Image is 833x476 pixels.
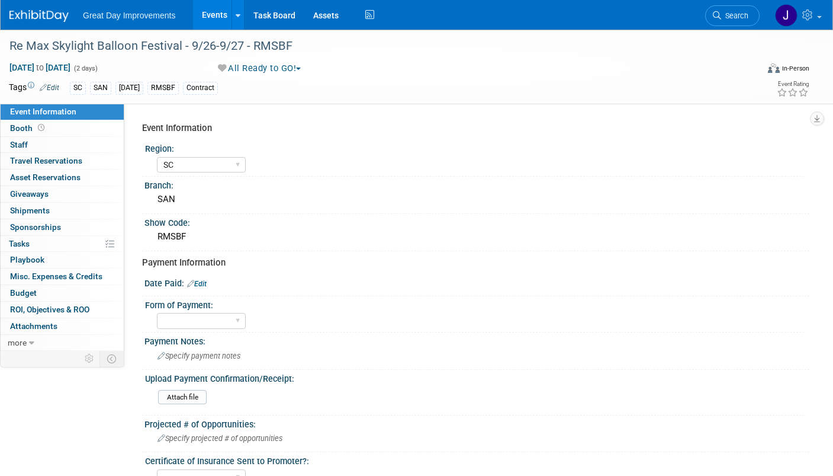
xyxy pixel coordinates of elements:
[721,11,748,20] span: Search
[147,82,179,94] div: RMSBF
[100,351,124,366] td: Toggle Event Tabs
[9,81,59,95] td: Tags
[144,274,809,290] div: Date Paid:
[153,228,800,246] div: RMSBF
[5,36,741,57] div: Re Max Skylight Balloon Festival - 9/26-9/27 - RMSBF
[10,206,50,215] span: Shipments
[1,203,124,219] a: Shipments
[144,177,809,191] div: Branch:
[142,122,800,135] div: Event Information
[9,10,69,22] img: ExhibitDay
[144,333,809,347] div: Payment Notes:
[1,137,124,153] a: Staff
[10,189,49,199] span: Giveaways
[10,305,89,314] span: ROI, Objectives & ROO
[1,219,124,235] a: Sponsorships
[10,288,37,298] span: Budget
[10,222,61,232] span: Sponsorships
[157,352,240,360] span: Specify payment notes
[1,186,124,202] a: Giveaways
[83,11,175,20] span: Great Day Improvements
[144,214,809,229] div: Show Code:
[153,190,800,209] div: SAN
[34,63,46,72] span: to
[90,82,111,94] div: SAN
[70,82,86,94] div: SC
[691,62,809,79] div: Event Format
[1,153,124,169] a: Travel Reservations
[1,236,124,252] a: Tasks
[73,65,98,72] span: (2 days)
[1,120,124,136] a: Booth
[145,296,804,311] div: Form of Payment:
[705,5,760,26] a: Search
[10,140,28,149] span: Staff
[183,82,218,94] div: Contract
[10,156,82,165] span: Travel Reservations
[1,104,124,120] a: Event Information
[214,62,306,75] button: All Ready to GO!
[145,370,804,385] div: Upload Payment Confirmation/Receipt:
[10,123,47,133] span: Booth
[145,140,804,155] div: Region:
[1,318,124,334] a: Attachments
[768,63,780,73] img: Format-Inperson.png
[36,123,47,132] span: Booth not reserved yet
[145,452,804,467] div: Certificate of Insurance Sent to Promoter?:
[115,82,143,94] div: [DATE]
[781,64,809,73] div: In-Person
[1,252,124,268] a: Playbook
[157,434,282,443] span: Specify projected # of opportunities
[10,255,44,264] span: Playbook
[775,4,797,27] img: Jennifer Hockstra
[1,170,124,186] a: Asset Reservations
[10,271,102,281] span: Misc. Expenses & Credits
[1,285,124,301] a: Budget
[1,335,124,351] a: more
[9,62,71,73] span: [DATE] [DATE]
[40,84,59,92] a: Edit
[1,302,124,318] a: ROI, Objectives & ROO
[142,257,800,269] div: Payment Information
[777,81,809,87] div: Event Rating
[10,321,57,331] span: Attachments
[8,338,27,347] span: more
[9,239,30,248] span: Tasks
[1,269,124,285] a: Misc. Expenses & Credits
[79,351,100,366] td: Personalize Event Tab Strip
[144,416,809,430] div: Projected # of Opportunities:
[187,280,207,288] a: Edit
[10,172,81,182] span: Asset Reservations
[10,107,76,116] span: Event Information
